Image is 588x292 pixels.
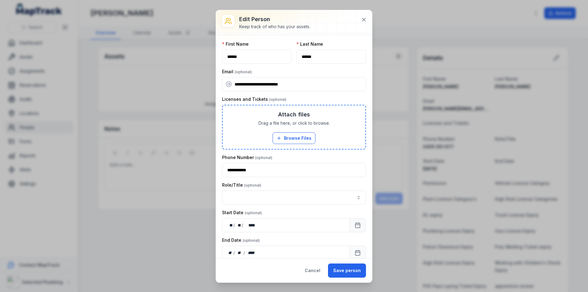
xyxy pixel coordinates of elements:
label: Phone Number [222,154,272,161]
button: Calendar [349,218,366,232]
label: Role/Title [222,182,261,188]
label: First Name [222,41,249,47]
button: Cancel [300,264,326,278]
div: month, [236,250,244,256]
button: Calendar [349,246,366,260]
div: / [233,222,236,228]
label: Start Date [222,210,262,216]
div: / [242,222,244,228]
button: Browse Files [273,132,315,144]
div: day, [227,250,233,256]
div: year, [244,222,255,228]
div: / [233,250,236,256]
h3: Attach files [278,110,310,119]
label: Licenses and Tickets [222,96,286,102]
h3: Edit person [239,15,310,24]
div: / [243,250,246,256]
button: Save person [328,264,366,278]
span: Drag a file here, or click to browse. [258,120,330,126]
div: Keep track of who has your assets. [239,24,310,30]
div: month, [236,222,242,228]
div: day, [227,222,233,228]
label: Last Name [296,41,323,47]
div: year, [246,250,257,256]
label: End Date [222,237,260,243]
label: Email [222,69,252,75]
